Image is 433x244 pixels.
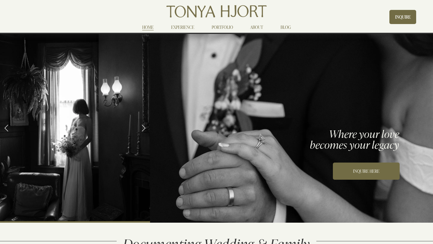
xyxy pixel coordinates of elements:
a: INQUIRE [389,10,416,24]
a: EXPERIENCE [171,24,194,31]
a: HOME [142,24,154,31]
a: BLOG [281,24,291,31]
a: INQUIRE HERE [333,163,399,180]
a: PORTFOLIO [212,24,233,31]
h3: Where your love becomes your legacy [300,128,400,150]
a: ABOUT [250,24,263,31]
a: Next Slide [137,119,150,137]
img: Tonya Hjort [165,3,268,20]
